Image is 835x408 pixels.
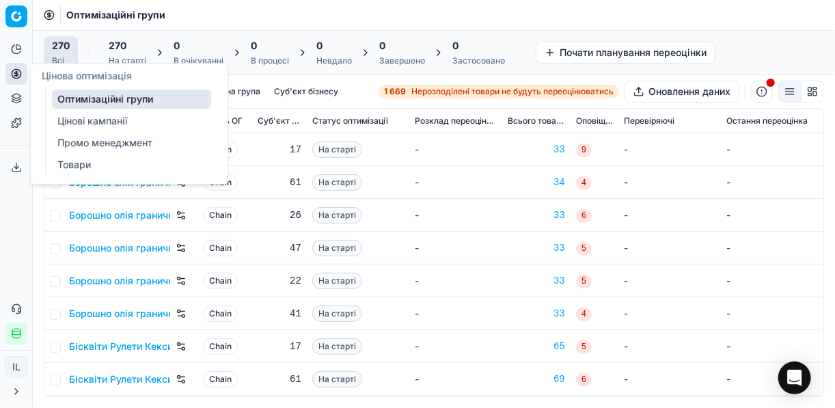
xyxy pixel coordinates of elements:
[203,371,238,387] span: Chain
[258,307,301,321] div: 41
[109,39,126,53] span: 270
[258,372,301,386] div: 61
[721,199,823,232] td: -
[409,330,502,363] td: -
[721,363,823,396] td: -
[508,115,565,126] span: Всього товарів
[258,274,301,288] div: 22
[576,242,592,256] span: 5
[576,308,592,321] span: 4
[258,143,301,157] div: 17
[576,144,592,157] span: 9
[508,307,565,321] a: 33
[379,39,385,53] span: 0
[174,39,180,53] span: 0
[69,274,170,288] a: Борошно олія гранична націнка, Кластер 5
[203,207,238,223] span: Chain
[42,70,132,81] span: Цінова оптимізація
[618,232,721,264] td: -
[618,363,721,396] td: -
[625,81,739,103] button: Оновлення даних
[624,115,674,126] span: Перевіряючі
[411,86,614,97] span: Нерозподілені товари не будуть переоцінюватись
[197,83,266,100] button: Товарна група
[409,133,502,166] td: -
[576,373,592,387] span: 6
[316,39,323,53] span: 0
[312,141,362,158] span: На старті
[251,55,289,66] div: В процесі
[258,340,301,353] div: 17
[415,115,497,126] span: Розклад переоцінювання
[258,208,301,222] div: 26
[508,143,565,157] a: 33
[258,241,301,255] div: 47
[5,356,27,378] button: IL
[618,166,721,199] td: -
[721,166,823,199] td: -
[379,55,425,66] div: Завершено
[312,115,388,126] span: Статус оптимізації
[721,330,823,363] td: -
[409,199,502,232] td: -
[452,55,505,66] div: Застосовано
[379,85,619,98] a: 1 669Нерозподілені товари не будуть переоцінюватись
[174,55,223,66] div: В очікуванні
[312,273,362,289] span: На старті
[52,133,211,152] a: Промо менеджмент
[508,176,565,189] a: 34
[409,166,502,199] td: -
[69,372,170,386] a: Бісквіти Рулети Кекси, Кластер 2
[312,240,362,256] span: На старті
[203,338,238,355] span: Chain
[409,232,502,264] td: -
[69,340,170,353] a: Бісквіти Рулети Кекси, Кластер 1
[69,307,170,321] a: Борошно олія гранична націнка, Кластер 6
[312,305,362,322] span: На старті
[203,240,238,256] span: Chain
[618,133,721,166] td: -
[576,340,592,354] span: 5
[69,241,170,255] a: Борошно олія гранична націнка, Кластер 4
[312,371,362,387] span: На старті
[6,357,27,377] span: IL
[508,372,565,386] a: 69
[618,199,721,232] td: -
[576,275,592,288] span: 5
[52,90,211,109] a: Оптимізаційні групи
[52,39,70,53] span: 270
[66,8,165,22] nav: breadcrumb
[721,297,823,330] td: -
[52,55,70,66] div: Всі
[66,8,165,22] span: Оптимізаційні групи
[721,232,823,264] td: -
[269,83,344,100] button: Суб'єкт бізнесу
[69,208,170,222] a: Борошно олія гранична націнка, Кластер 3
[778,362,811,394] div: Open Intercom Messenger
[508,241,565,255] div: 33
[536,42,715,64] button: Почати планування переоцінки
[508,208,565,222] a: 33
[721,264,823,297] td: -
[618,264,721,297] td: -
[452,39,458,53] span: 0
[508,340,565,353] a: 65
[316,55,352,66] div: Невдало
[508,274,565,288] a: 33
[109,55,146,66] div: На старті
[409,297,502,330] td: -
[618,330,721,363] td: -
[203,305,238,322] span: Chain
[258,176,301,189] div: 61
[312,174,362,191] span: На старті
[52,111,211,131] a: Цінові кампанії
[384,86,406,97] strong: 1 669
[576,115,613,126] span: Оповіщення
[409,363,502,396] td: -
[721,133,823,166] td: -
